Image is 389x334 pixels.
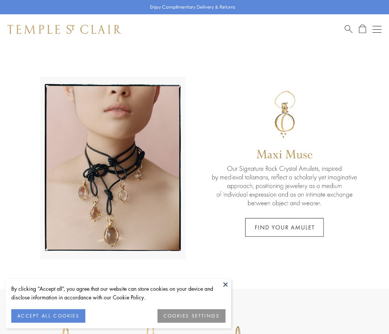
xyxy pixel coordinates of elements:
p: Enjoy Complimentary Delivery & Returns [150,3,235,11]
img: Temple St. Clair [8,25,121,34]
button: ACCEPT ALL COOKIES [11,309,85,323]
button: Open navigation [372,25,381,34]
a: Open Shopping Bag [359,24,366,34]
button: COOKIES SETTINGS [157,309,226,323]
div: By clicking “Accept all”, you agree that our website can store cookies on your device and disclos... [11,284,226,302]
a: Search [345,24,353,34]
